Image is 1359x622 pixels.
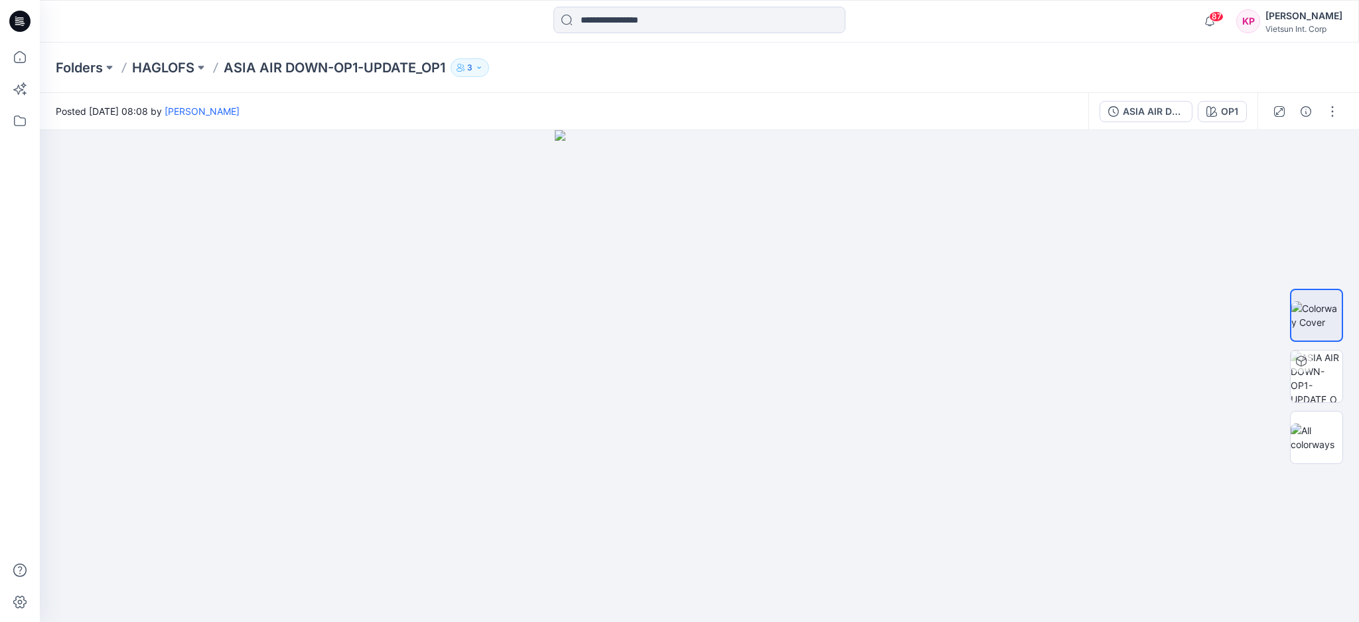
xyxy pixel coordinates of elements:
div: [PERSON_NAME] [1265,8,1342,24]
div: KP [1236,9,1260,33]
button: 3 [451,58,489,77]
a: [PERSON_NAME] [165,106,240,117]
button: Details [1295,101,1317,122]
div: Vietsun Int. Corp [1265,24,1342,34]
img: Colorway Cover [1291,301,1342,329]
span: Posted [DATE] 08:08 by [56,104,240,118]
button: ASIA AIR DOWN-OP1-UPDATE_OP1 [1100,101,1192,122]
a: Folders [56,58,103,77]
p: ASIA AIR DOWN-OP1-UPDATE_OP1 [224,58,445,77]
img: ASIA AIR DOWN-OP1-UPDATE_OP1 OP1 [1291,350,1342,402]
img: All colorways [1291,424,1342,451]
div: ASIA AIR DOWN-OP1-UPDATE_OP1 [1123,104,1184,119]
p: 3 [467,60,472,75]
button: OP1 [1198,101,1247,122]
span: 87 [1209,11,1224,22]
a: HAGLOFS [132,58,194,77]
div: OP1 [1221,104,1238,119]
